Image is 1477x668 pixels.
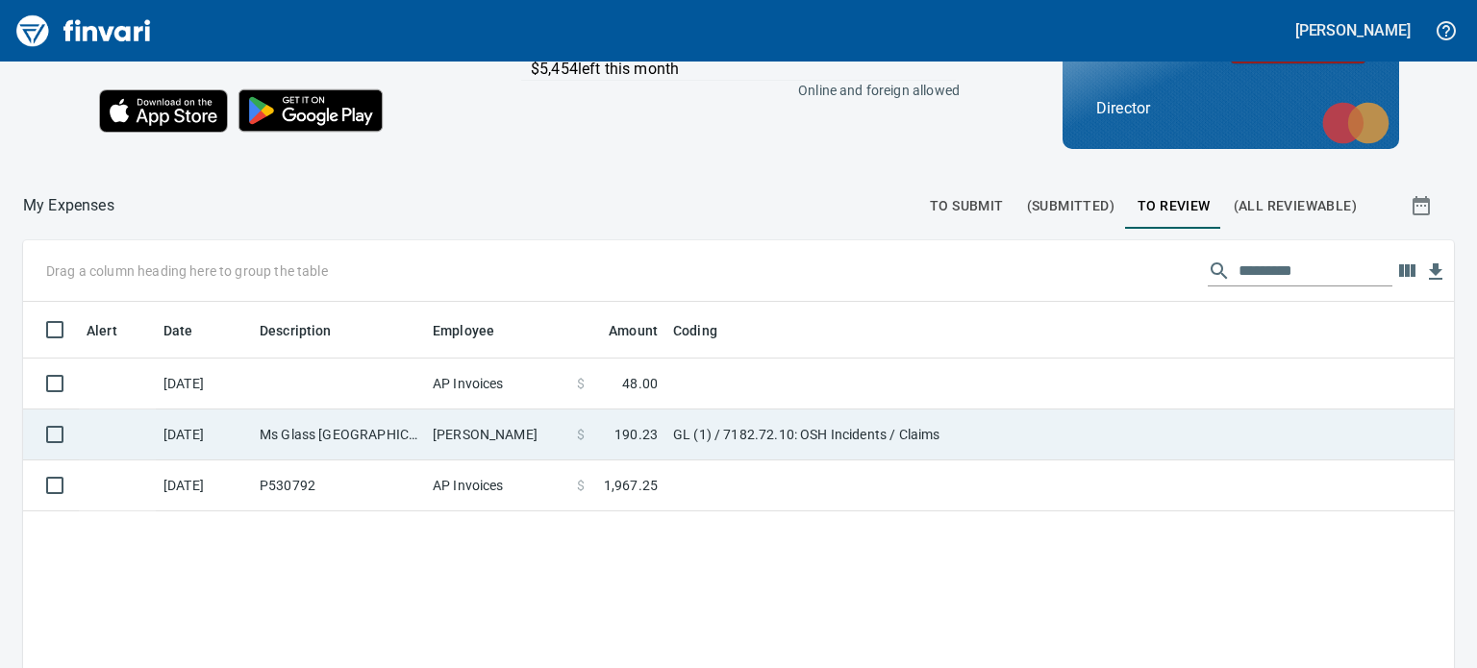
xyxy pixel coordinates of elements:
td: Ms Glass [GEOGRAPHIC_DATA] [GEOGRAPHIC_DATA] [GEOGRAPHIC_DATA] [252,409,425,460]
td: [DATE] [156,460,252,511]
p: Online and foreign allowed [502,81,960,100]
td: AP Invoices [425,359,569,409]
img: Finvari [12,8,156,54]
span: 1,967.25 [604,476,658,495]
span: (Submitted) [1027,194,1114,218]
span: Coding [673,319,742,342]
img: Download on the App Store [99,89,228,133]
span: Employee [433,319,519,342]
td: GL (1) / 7182.72.10: OSH Incidents / Claims [665,409,1146,460]
span: Date [163,319,193,342]
span: Alert [87,319,142,342]
span: $ [577,425,585,444]
span: Coding [673,319,717,342]
span: To Submit [930,194,1004,218]
button: Show transactions within a particular date range [1392,183,1454,229]
img: Get it on Google Play [228,79,393,142]
span: Alert [87,319,117,342]
button: Download Table [1421,258,1450,286]
span: $ [577,374,585,393]
span: Date [163,319,218,342]
nav: breadcrumb [23,194,114,217]
span: To Review [1138,194,1211,218]
p: Director [1096,97,1365,120]
td: AP Invoices [425,460,569,511]
h5: [PERSON_NAME] [1295,20,1411,40]
p: $5,454 left this month [531,58,956,81]
span: Employee [433,319,494,342]
button: Choose columns to display [1392,257,1421,285]
td: [DATE] [156,409,252,460]
span: (All Reviewable) [1234,194,1357,218]
span: Description [260,319,357,342]
p: My Expenses [23,194,114,217]
span: Amount [584,319,658,342]
td: [PERSON_NAME] [425,409,569,460]
span: 190.23 [614,425,658,444]
span: $ [577,476,585,495]
td: [DATE] [156,359,252,409]
p: Drag a column heading here to group the table [46,261,328,281]
img: mastercard.svg [1313,92,1399,154]
span: 48.00 [622,374,658,393]
span: Description [260,319,332,342]
span: Amount [609,319,658,342]
button: [PERSON_NAME] [1290,15,1415,45]
td: P530792 [252,460,425,511]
